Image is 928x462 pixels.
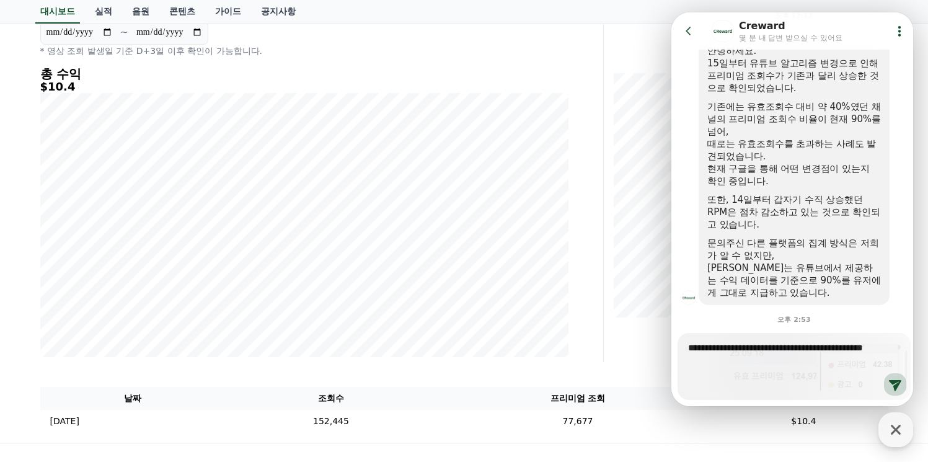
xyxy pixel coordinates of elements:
th: 프리미엄 조회 [436,387,719,410]
th: 조회수 [226,387,436,410]
th: 날짜 [40,387,226,410]
h5: $10.4 [40,81,568,93]
h4: 프리미엄 조회 [614,60,859,73]
td: 77,677 [436,410,719,433]
h4: 총 수익 [40,67,568,81]
p: * 영상 조회 발생일 기준 D+3일 이후 확인이 가능합니다. [40,45,568,57]
td: $10.4 [719,410,888,433]
td: 152,445 [226,410,436,433]
p: ~ [120,25,128,40]
iframe: Channel chat [671,12,913,406]
p: [DATE] [50,415,79,428]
